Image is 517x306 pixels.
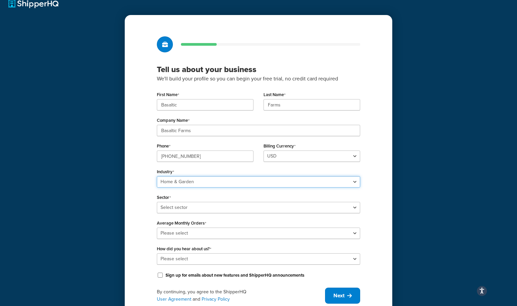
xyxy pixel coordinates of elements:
[157,221,206,226] label: Average Monthly Orders
[157,64,360,74] h3: Tell us about your business
[157,296,191,303] a: User Agreement
[157,118,190,123] label: Company Name
[157,143,171,149] label: Phone
[166,272,304,278] label: Sign up for emails about new features and ShipperHQ announcements
[325,288,360,304] button: Next
[264,143,296,149] label: Billing Currency
[202,296,230,303] a: Privacy Policy
[157,169,174,175] label: Industry
[333,292,344,299] span: Next
[157,74,360,83] p: We'll build your profile so you can begin your free trial, no credit card required
[264,92,286,97] label: Last Name
[157,246,211,252] label: How did you hear about us?
[157,92,179,97] label: First Name
[157,195,171,200] label: Sector
[157,288,325,303] div: By continuing, you agree to the ShipperHQ and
